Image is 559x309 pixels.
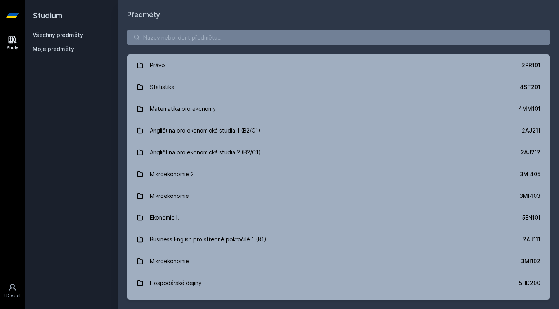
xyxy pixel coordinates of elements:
div: Mikroekonomie [150,188,189,204]
div: Mikroekonomie I [150,253,192,269]
a: Matematika pro ekonomy 4MM101 [127,98,550,120]
div: 2AJ111 [523,236,540,243]
input: Název nebo ident předmětu… [127,30,550,45]
span: Moje předměty [33,45,74,53]
div: Hospodářské dějiny [150,275,201,291]
div: Angličtina pro ekonomická studia 1 (B2/C1) [150,123,260,138]
a: Statistika 4ST201 [127,76,550,98]
a: Všechny předměty [33,31,83,38]
a: Angličtina pro ekonomická studia 2 (B2/C1) 2AJ212 [127,141,550,163]
a: Uživatel [2,279,23,303]
div: Mikroekonomie 2 [150,166,194,182]
h1: Předměty [127,9,550,20]
a: Ekonomie I. 5EN101 [127,207,550,229]
div: Právo [150,58,165,73]
div: 2AJ211 [522,127,540,134]
a: Business English pro středně pokročilé 1 (B1) 2AJ111 [127,229,550,250]
a: Mikroekonomie 2 3MI405 [127,163,550,185]
div: 5EN101 [522,214,540,222]
div: 4MM101 [518,105,540,113]
div: Ekonomie I. [150,210,179,225]
div: 2AJ212 [521,148,540,156]
div: Angličtina pro ekonomická studia 2 (B2/C1) [150,145,261,160]
div: 3MI405 [520,170,540,178]
div: 3MI102 [521,257,540,265]
a: Angličtina pro ekonomická studia 1 (B2/C1) 2AJ211 [127,120,550,141]
a: Hospodářské dějiny 5HD200 [127,272,550,294]
a: Mikroekonomie 3MI403 [127,185,550,207]
div: 4ST201 [520,83,540,91]
div: Statistika [150,79,174,95]
div: Business English pro středně pokročilé 1 (B1) [150,232,266,247]
a: Právo 2PR101 [127,54,550,76]
div: Study [7,45,18,51]
div: Matematika pro ekonomy [150,101,216,117]
div: 3MI403 [519,192,540,200]
div: 2PR101 [522,61,540,69]
a: Study [2,31,23,55]
a: Mikroekonomie I 3MI102 [127,250,550,272]
div: Uživatel [4,293,21,299]
div: 5HD200 [519,279,540,287]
